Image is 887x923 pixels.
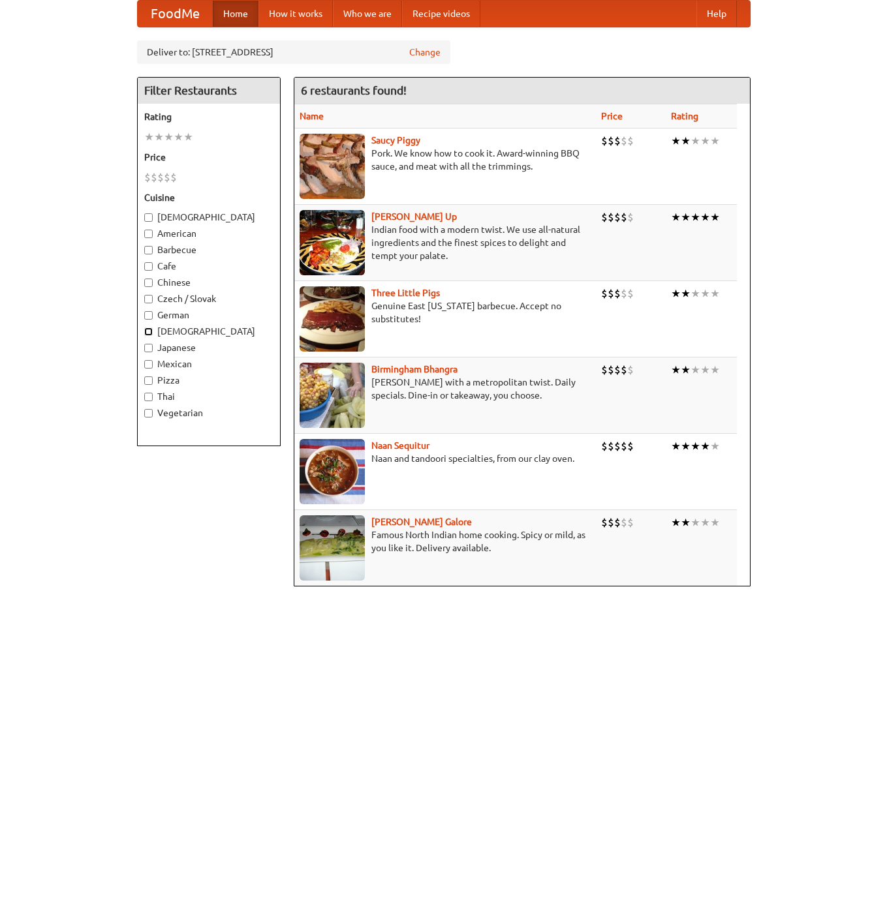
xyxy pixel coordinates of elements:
label: Japanese [144,341,273,354]
li: ★ [681,286,691,301]
h5: Rating [144,110,273,123]
input: German [144,311,153,320]
p: Famous North Indian home cooking. Spicy or mild, as you like it. Delivery available. [300,528,591,554]
li: ★ [700,134,710,148]
li: $ [601,134,608,148]
a: FoodMe [138,1,213,27]
label: Cafe [144,260,273,273]
img: currygalore.jpg [300,515,365,581]
div: Deliver to: [STREET_ADDRESS] [137,40,450,64]
li: $ [614,439,621,453]
p: Genuine East [US_STATE] barbecue. Accept no substitutes! [300,299,591,325]
li: $ [614,210,621,224]
li: ★ [710,134,720,148]
h4: Filter Restaurants [138,78,280,104]
p: Pork. We know how to cook it. Award-winning BBQ sauce, and meat with all the trimmings. [300,147,591,173]
li: ★ [691,210,700,224]
h5: Cuisine [144,191,273,204]
input: Pizza [144,376,153,385]
li: ★ [710,439,720,453]
li: $ [144,170,151,185]
li: $ [614,515,621,530]
li: $ [627,515,634,530]
label: Barbecue [144,243,273,256]
li: $ [608,363,614,377]
li: $ [627,286,634,301]
li: ★ [671,439,681,453]
li: ★ [700,515,710,530]
li: $ [157,170,164,185]
h5: Price [144,151,273,164]
li: ★ [691,134,700,148]
label: [DEMOGRAPHIC_DATA] [144,325,273,338]
li: $ [601,210,608,224]
li: $ [621,134,627,148]
li: $ [608,210,614,224]
input: Chinese [144,279,153,287]
label: Czech / Slovak [144,292,273,305]
li: $ [627,210,634,224]
li: ★ [700,363,710,377]
b: [PERSON_NAME] Galore [371,517,472,527]
li: $ [621,439,627,453]
label: German [144,309,273,322]
li: $ [621,363,627,377]
input: Vegetarian [144,409,153,417]
li: ★ [164,130,174,144]
li: ★ [671,286,681,301]
li: $ [601,286,608,301]
p: [PERSON_NAME] with a metropolitan twist. Daily specials. Dine-in or takeaway, you choose. [300,376,591,402]
input: [DEMOGRAPHIC_DATA] [144,327,153,336]
label: Mexican [144,357,273,371]
li: ★ [154,130,164,144]
li: ★ [710,210,720,224]
a: Name [300,111,324,121]
li: ★ [710,286,720,301]
label: Vegetarian [144,406,273,419]
li: ★ [671,515,681,530]
img: naansequitur.jpg [300,439,365,504]
li: ★ [681,210,691,224]
li: $ [608,515,614,530]
a: Change [409,46,441,59]
li: $ [601,363,608,377]
input: [DEMOGRAPHIC_DATA] [144,213,153,222]
a: [PERSON_NAME] Up [371,211,457,222]
li: $ [608,134,614,148]
img: curryup.jpg [300,210,365,275]
li: ★ [144,130,154,144]
a: Home [213,1,258,27]
li: ★ [671,363,681,377]
input: Mexican [144,360,153,369]
li: ★ [700,210,710,224]
a: Saucy Piggy [371,135,420,145]
a: Who we are [333,1,402,27]
a: Naan Sequitur [371,440,429,451]
li: ★ [671,210,681,224]
input: Czech / Slovak [144,295,153,303]
li: ★ [691,515,700,530]
img: saucy.jpg [300,134,365,199]
p: Naan and tandoori specialties, from our clay oven. [300,452,591,465]
li: ★ [681,363,691,377]
li: $ [151,170,157,185]
li: ★ [691,286,700,301]
a: Help [696,1,737,27]
a: Three Little Pigs [371,288,440,298]
a: How it works [258,1,333,27]
label: American [144,227,273,240]
li: $ [164,170,170,185]
li: ★ [681,439,691,453]
input: Cafe [144,262,153,271]
a: Recipe videos [402,1,480,27]
li: $ [621,286,627,301]
li: ★ [700,286,710,301]
li: $ [601,515,608,530]
li: ★ [681,134,691,148]
li: $ [601,439,608,453]
a: Birmingham Bhangra [371,364,458,374]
